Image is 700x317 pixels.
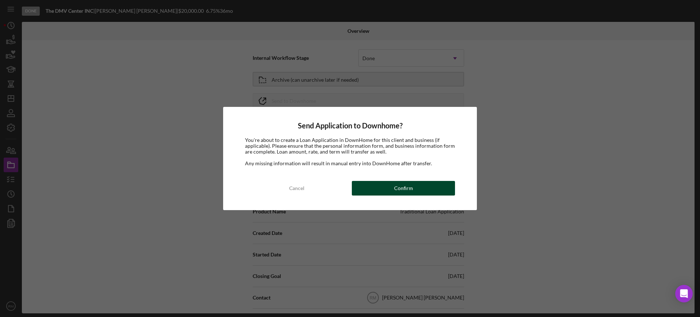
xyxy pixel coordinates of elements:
[245,121,455,130] h4: Send Application to Downhome?
[394,181,413,196] div: Confirm
[289,181,304,196] div: Cancel
[352,181,455,196] button: Confirm
[675,285,693,302] div: Open Intercom Messenger
[245,160,432,166] span: Any missing information will result in manual entry into DownHome after transfer.
[245,137,455,155] span: You're about to create a Loan Application in DownHome for this client and business (if applicable...
[245,181,348,196] button: Cancel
